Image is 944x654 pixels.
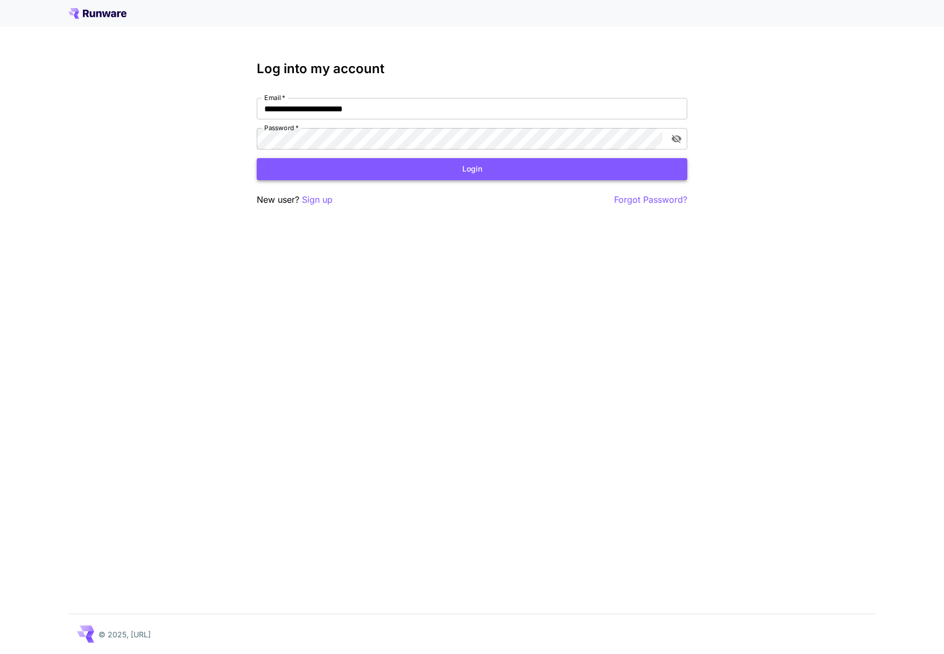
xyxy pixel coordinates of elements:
label: Password [264,123,299,132]
p: © 2025, [URL] [98,629,151,640]
p: New user? [257,193,333,207]
button: Forgot Password? [614,193,687,207]
button: Sign up [302,193,333,207]
button: toggle password visibility [667,129,686,148]
h3: Log into my account [257,61,687,76]
button: Login [257,158,687,180]
label: Email [264,93,285,102]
